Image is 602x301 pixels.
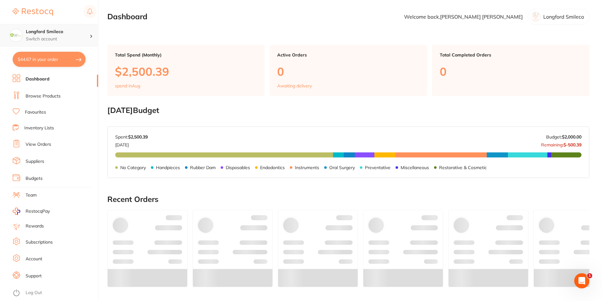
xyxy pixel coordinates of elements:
p: Handpieces [156,165,180,170]
a: View Orders [26,141,51,148]
a: Dashboard [26,76,50,82]
p: Preventative [365,165,390,170]
a: Suppliers [26,158,44,165]
a: Rewards [26,223,44,229]
p: [DATE] [115,140,148,147]
a: Inventory Lists [24,125,54,131]
a: Team [26,192,37,198]
a: Restocq Logo [13,5,53,19]
p: Welcome back, [PERSON_NAME] [PERSON_NAME] [404,14,523,20]
p: Total Spend (Monthly) [115,52,257,57]
p: Awaiting delivery [277,83,312,88]
p: Rubber Dam [190,165,216,170]
img: RestocqPay [13,208,20,215]
a: RestocqPay [13,208,50,215]
p: Longford Smileco [543,14,584,20]
p: No Category [120,165,146,170]
p: Restorative & Cosmetic [439,165,487,170]
h2: Recent Orders [107,195,589,204]
p: $2,500.39 [115,65,257,78]
p: Budget: [546,134,581,139]
h2: Dashboard [107,12,147,21]
a: Subscriptions [26,239,53,245]
a: Budgets [26,175,43,182]
p: Oral Surgery [329,165,355,170]
a: Support [26,273,42,279]
a: Log Out [26,290,42,296]
p: spend in Aug [115,83,140,88]
p: Active Orders [277,52,419,57]
p: Total Completed Orders [440,52,582,57]
span: RestocqPay [26,208,50,215]
h2: [DATE] Budget [107,106,589,115]
a: Favourites [25,109,46,115]
span: 1 [587,273,592,278]
a: Active Orders0Awaiting delivery [270,45,427,96]
a: Total Spend (Monthly)$2,500.39spend inAug [107,45,265,96]
p: Switch account [26,36,90,42]
iframe: Intercom live chat [574,273,589,288]
img: Restocq Logo [13,8,53,16]
a: Total Completed Orders0 [432,45,589,96]
a: Account [26,256,42,262]
button: Log Out [13,288,96,298]
p: Remaining: [541,140,581,147]
p: Instruments [295,165,319,170]
img: Longford Smileco [10,29,22,42]
p: Spent: [115,134,148,139]
p: Endodontics [260,165,285,170]
p: 0 [277,65,419,78]
a: Browse Products [26,93,61,99]
strong: $2,000.00 [562,134,581,140]
p: Miscellaneous [401,165,429,170]
strong: $-500.39 [563,142,581,148]
button: $44.67 in your order [13,52,86,67]
p: Disposables [226,165,250,170]
h4: Longford Smileco [26,29,90,35]
strong: $2,500.39 [128,134,148,140]
p: 0 [440,65,582,78]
